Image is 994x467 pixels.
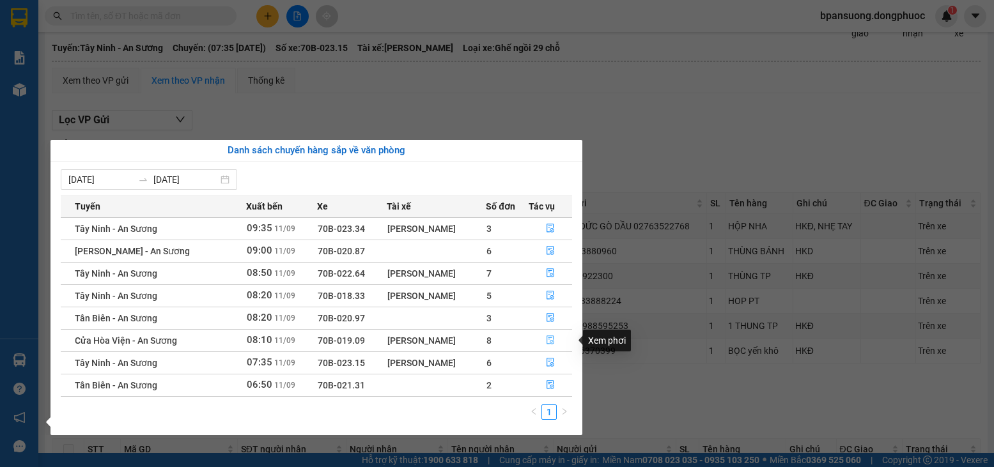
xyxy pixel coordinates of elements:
button: file-done [529,308,572,328]
div: [PERSON_NAME] [387,289,486,303]
span: 5 [486,291,492,301]
span: 08:50 [247,267,272,279]
span: 70B-018.33 [318,291,365,301]
li: 1 [541,404,557,420]
span: right [561,408,568,415]
span: Tài xế [387,199,411,213]
span: 09:00 [247,245,272,256]
span: file-done [546,380,555,390]
span: 11/09 [274,358,295,367]
span: 11/09 [274,269,295,278]
span: 07:35 [247,356,272,368]
span: Tác vụ [529,199,555,213]
span: 6 [486,246,492,256]
span: file-done [546,224,555,234]
span: Tây Ninh - An Sương [75,291,157,301]
span: 09:35 [247,222,272,234]
span: 70B-020.87 [318,246,365,256]
span: 11/09 [274,247,295,256]
span: 70B-023.15 [318,358,365,368]
span: 11/09 [274,291,295,300]
div: [PERSON_NAME] [387,222,486,236]
span: file-done [546,246,555,256]
span: 08:20 [247,289,272,301]
span: 11/09 [274,336,295,345]
input: Đến ngày [153,172,218,187]
button: file-done [529,286,572,306]
span: 3 [486,313,492,323]
span: left [530,408,538,415]
span: 08:20 [247,312,272,323]
div: [PERSON_NAME] [387,333,486,348]
span: Tây Ninh - An Sương [75,268,157,279]
span: file-done [546,291,555,301]
span: [PERSON_NAME] - An Sương [75,246,190,256]
button: file-done [529,330,572,351]
button: file-done [529,375,572,395]
span: 70B-021.31 [318,380,365,390]
input: Từ ngày [68,172,133,187]
span: to [138,174,148,185]
span: Số đơn [486,199,515,213]
span: 6 [486,358,492,368]
span: Xuất bến [246,199,283,213]
span: Tây Ninh - An Sương [75,224,157,234]
span: 11/09 [274,381,295,390]
button: file-done [529,353,572,373]
span: file-done [546,335,555,346]
span: 11/09 [274,314,295,323]
span: swap-right [138,174,148,185]
button: right [557,404,572,420]
span: file-done [546,358,555,368]
span: Tuyến [75,199,100,213]
span: Xe [317,199,328,213]
button: file-done [529,218,572,239]
span: 3 [486,224,492,234]
span: file-done [546,268,555,279]
div: Xem phơi [583,330,631,351]
span: 70B-020.97 [318,313,365,323]
a: 1 [542,405,556,419]
li: Previous Page [526,404,541,420]
span: 11/09 [274,224,295,233]
div: [PERSON_NAME] [387,266,486,280]
span: 06:50 [247,379,272,390]
span: file-done [546,313,555,323]
div: [PERSON_NAME] [387,356,486,370]
span: Cửa Hòa Viện - An Sương [75,335,177,346]
span: Tây Ninh - An Sương [75,358,157,368]
button: file-done [529,263,572,284]
span: 2 [486,380,492,390]
span: Tân Biên - An Sương [75,313,157,323]
span: 7 [486,268,492,279]
span: 8 [486,335,492,346]
span: Tân Biên - An Sương [75,380,157,390]
div: Danh sách chuyến hàng sắp về văn phòng [61,143,572,158]
span: 70B-022.64 [318,268,365,279]
button: file-done [529,241,572,261]
span: 70B-023.34 [318,224,365,234]
span: 08:10 [247,334,272,346]
span: 70B-019.09 [318,335,365,346]
button: left [526,404,541,420]
li: Next Page [557,404,572,420]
